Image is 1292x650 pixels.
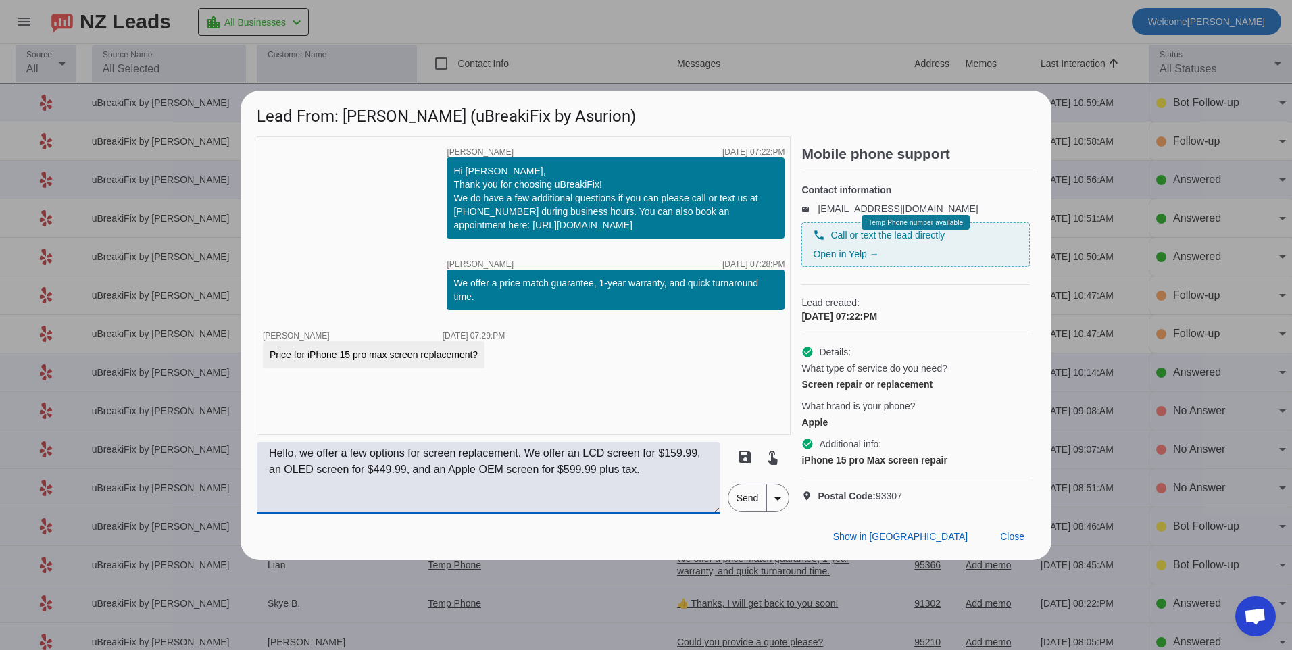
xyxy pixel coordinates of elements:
span: Details: [819,345,851,359]
span: [PERSON_NAME] [447,148,514,156]
span: [PERSON_NAME] [263,331,330,341]
span: Show in [GEOGRAPHIC_DATA] [833,531,968,542]
mat-icon: location_on [801,491,818,501]
div: Hi [PERSON_NAME], Thank you for choosing uBreakiFix! We do have a few additional questions if you... [453,164,778,232]
a: [EMAIL_ADDRESS][DOMAIN_NAME] [818,203,978,214]
span: Lead created: [801,296,1030,309]
h2: Mobile phone support [801,147,1035,161]
div: We offer a price match guarantee, 1-year warranty, and quick turnaround time.​ [453,276,778,303]
mat-icon: arrow_drop_down [770,491,786,507]
strong: Postal Code: [818,491,876,501]
span: [PERSON_NAME] [447,260,514,268]
button: Show in [GEOGRAPHIC_DATA] [822,525,978,549]
span: Temp Phone number available [868,219,963,226]
div: Price for iPhone 15 pro max screen replacement? [270,348,478,361]
span: Additional info: [819,437,881,451]
a: Open in Yelp → [813,249,878,259]
div: iPhone 15 pro Max screen repair [801,453,1030,467]
mat-icon: check_circle [801,438,814,450]
mat-icon: check_circle [801,346,814,358]
mat-icon: phone [813,229,825,241]
mat-icon: save [737,449,753,465]
span: Send [728,484,767,511]
button: Close [989,525,1035,549]
mat-icon: email [801,205,818,212]
div: [DATE] 07:22:PM [801,309,1030,323]
div: [DATE] 07:22:PM [722,148,785,156]
span: Close [1000,531,1024,542]
span: What type of service do you need? [801,361,947,375]
span: 93307 [818,489,902,503]
div: Screen repair or replacement [801,378,1030,391]
div: Open chat [1235,596,1276,636]
h4: Contact information [801,183,1030,197]
div: Apple [801,416,1030,429]
mat-icon: touch_app [764,449,780,465]
h1: Lead From: [PERSON_NAME] (uBreakiFix by Asurion) [241,91,1051,136]
div: [DATE] 07:29:PM [443,332,505,340]
div: [DATE] 07:28:PM [722,260,785,268]
span: What brand is your phone? [801,399,915,413]
span: Call or text the lead directly [830,228,945,242]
